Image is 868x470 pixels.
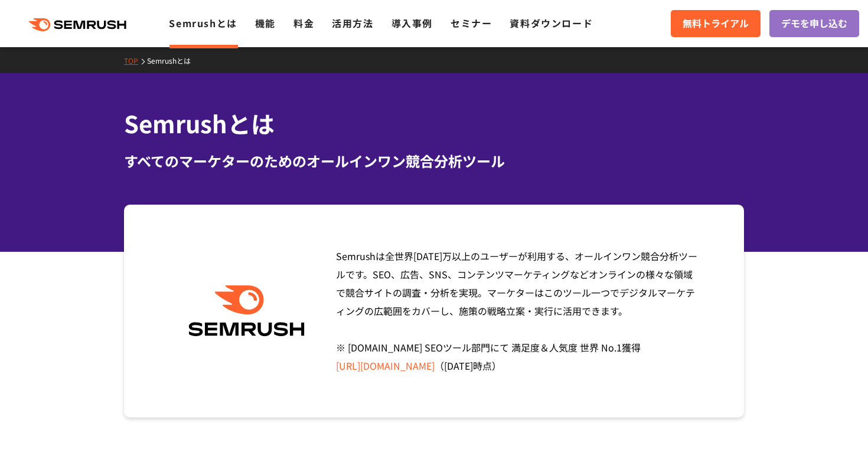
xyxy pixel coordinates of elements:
a: デモを申し込む [769,10,859,37]
a: [URL][DOMAIN_NAME] [336,359,435,373]
a: 機能 [255,16,276,30]
a: Semrushとは [169,16,237,30]
span: Semrushは全世界[DATE]万以上のユーザーが利用する、オールインワン競合分析ツールです。SEO、広告、SNS、コンテンツマーケティングなどオンラインの様々な領域で競合サイトの調査・分析を... [336,249,697,373]
a: TOP [124,55,147,65]
span: 無料トライアル [683,16,749,31]
a: 資料ダウンロード [510,16,593,30]
a: 活用方法 [332,16,373,30]
div: すべてのマーケターのためのオールインワン競合分析ツール [124,150,744,172]
h1: Semrushとは [124,106,744,141]
a: Semrushとは [147,55,200,65]
a: 導入事例 [391,16,433,30]
span: デモを申し込む [781,16,847,31]
a: セミナー [451,16,492,30]
a: 料金 [293,16,314,30]
img: Semrush [182,285,311,337]
a: 無料トライアル [671,10,761,37]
